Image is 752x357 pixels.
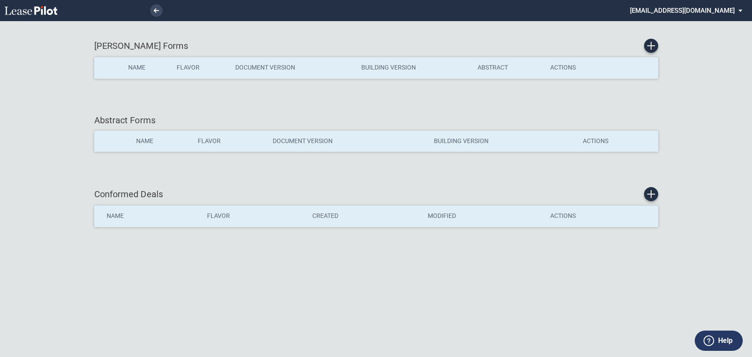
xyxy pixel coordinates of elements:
th: Created [306,206,422,227]
div: [PERSON_NAME] Forms [94,39,658,53]
th: Building Version [355,57,471,78]
th: Abstract [471,57,544,78]
th: Document Version [267,131,428,152]
th: Actions [544,57,608,78]
th: Name [130,131,192,152]
a: Create new conformed deal [644,187,658,201]
th: Flavor [192,131,267,152]
a: Create new Form [644,39,658,53]
th: Building Version [428,131,577,152]
th: Actions [577,131,658,152]
th: Flavor [201,206,306,227]
th: Name [122,57,170,78]
th: Name [94,206,201,227]
div: Abstract Forms [94,114,658,126]
th: Modified [422,206,544,227]
button: Help [695,331,743,351]
th: Flavor [170,57,229,78]
div: Conformed Deals [94,187,658,201]
th: Document Version [229,57,355,78]
th: Actions [544,206,658,227]
label: Help [718,335,733,346]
